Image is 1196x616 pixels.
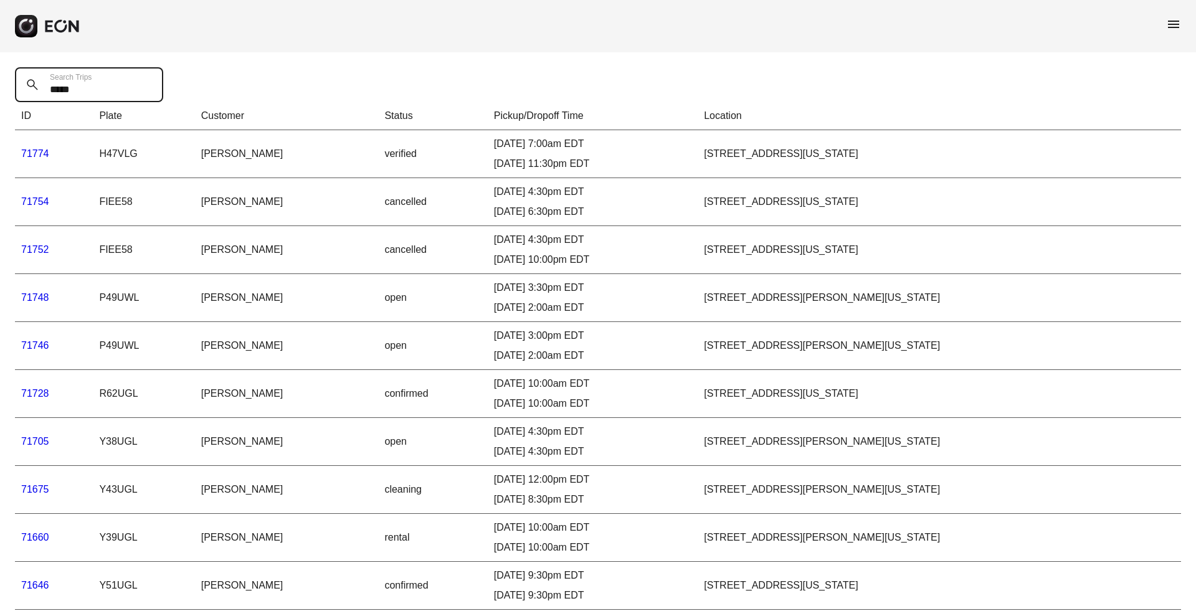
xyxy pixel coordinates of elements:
[698,370,1181,418] td: [STREET_ADDRESS][US_STATE]
[494,568,691,583] div: [DATE] 9:30pm EDT
[698,562,1181,610] td: [STREET_ADDRESS][US_STATE]
[494,520,691,535] div: [DATE] 10:00am EDT
[21,580,49,590] a: 71646
[494,136,691,151] div: [DATE] 7:00am EDT
[195,102,379,130] th: Customer
[93,322,194,370] td: P49UWL
[378,178,487,226] td: cancelled
[93,418,194,466] td: Y38UGL
[698,466,1181,514] td: [STREET_ADDRESS][PERSON_NAME][US_STATE]
[494,396,691,411] div: [DATE] 10:00am EDT
[195,226,379,274] td: [PERSON_NAME]
[494,348,691,363] div: [DATE] 2:00am EDT
[494,444,691,459] div: [DATE] 4:30pm EDT
[494,184,691,199] div: [DATE] 4:30pm EDT
[93,562,194,610] td: Y51UGL
[494,540,691,555] div: [DATE] 10:00am EDT
[21,244,49,255] a: 71752
[50,72,92,82] label: Search Trips
[494,280,691,295] div: [DATE] 3:30pm EDT
[93,130,194,178] td: H47VLG
[494,588,691,603] div: [DATE] 9:30pm EDT
[195,514,379,562] td: [PERSON_NAME]
[93,102,194,130] th: Plate
[21,292,49,303] a: 71748
[698,130,1181,178] td: [STREET_ADDRESS][US_STATE]
[494,300,691,315] div: [DATE] 2:00am EDT
[378,102,487,130] th: Status
[698,418,1181,466] td: [STREET_ADDRESS][PERSON_NAME][US_STATE]
[494,156,691,171] div: [DATE] 11:30pm EDT
[698,274,1181,322] td: [STREET_ADDRESS][PERSON_NAME][US_STATE]
[195,274,379,322] td: [PERSON_NAME]
[93,466,194,514] td: Y43UGL
[21,196,49,207] a: 71754
[1166,17,1181,32] span: menu
[93,370,194,418] td: R62UGL
[21,340,49,351] a: 71746
[195,322,379,370] td: [PERSON_NAME]
[195,130,379,178] td: [PERSON_NAME]
[93,226,194,274] td: FIEE58
[698,226,1181,274] td: [STREET_ADDRESS][US_STATE]
[21,388,49,399] a: 71728
[698,102,1181,130] th: Location
[195,562,379,610] td: [PERSON_NAME]
[494,376,691,391] div: [DATE] 10:00am EDT
[494,252,691,267] div: [DATE] 10:00pm EDT
[378,322,487,370] td: open
[21,484,49,495] a: 71675
[21,532,49,543] a: 71660
[378,130,487,178] td: verified
[93,514,194,562] td: Y39UGL
[698,178,1181,226] td: [STREET_ADDRESS][US_STATE]
[378,226,487,274] td: cancelled
[195,178,379,226] td: [PERSON_NAME]
[93,274,194,322] td: P49UWL
[494,328,691,343] div: [DATE] 3:00pm EDT
[195,418,379,466] td: [PERSON_NAME]
[378,562,487,610] td: confirmed
[378,466,487,514] td: cleaning
[378,514,487,562] td: rental
[494,424,691,439] div: [DATE] 4:30pm EDT
[494,472,691,487] div: [DATE] 12:00pm EDT
[195,370,379,418] td: [PERSON_NAME]
[378,370,487,418] td: confirmed
[15,102,93,130] th: ID
[93,178,194,226] td: FIEE58
[488,102,698,130] th: Pickup/Dropoff Time
[21,436,49,447] a: 71705
[698,322,1181,370] td: [STREET_ADDRESS][PERSON_NAME][US_STATE]
[195,466,379,514] td: [PERSON_NAME]
[494,204,691,219] div: [DATE] 6:30pm EDT
[378,274,487,322] td: open
[21,148,49,159] a: 71774
[378,418,487,466] td: open
[494,492,691,507] div: [DATE] 8:30pm EDT
[494,232,691,247] div: [DATE] 4:30pm EDT
[698,514,1181,562] td: [STREET_ADDRESS][PERSON_NAME][US_STATE]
